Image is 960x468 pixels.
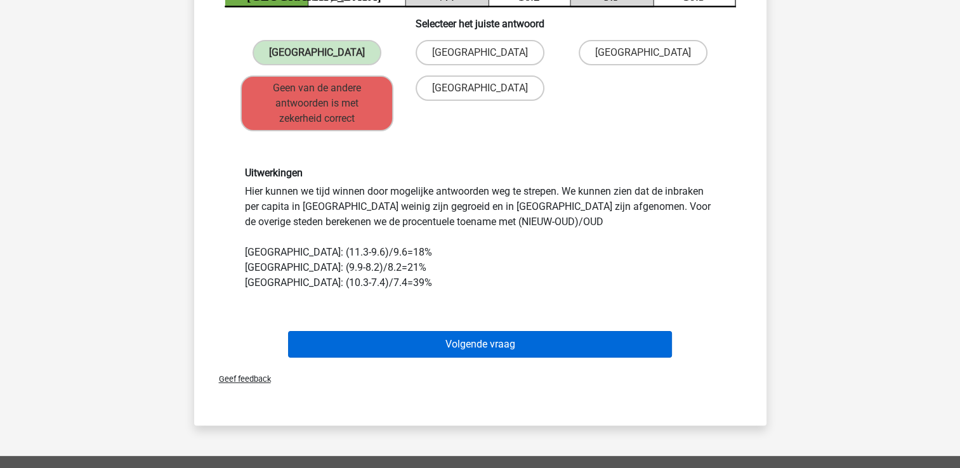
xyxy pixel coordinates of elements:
label: [GEOGRAPHIC_DATA] [416,40,544,65]
label: Geen van de andere antwoorden is met zekerheid correct [240,75,393,131]
label: [GEOGRAPHIC_DATA] [253,40,381,65]
button: Volgende vraag [288,331,672,358]
label: [GEOGRAPHIC_DATA] [579,40,707,65]
span: Geef feedback [209,374,271,384]
h6: Uitwerkingen [245,167,716,179]
div: Hier kunnen we tijd winnen door mogelijke antwoorden weg te strepen. We kunnen zien dat de inbrak... [235,167,725,290]
label: [GEOGRAPHIC_DATA] [416,75,544,101]
h6: Selecteer het juiste antwoord [214,8,746,30]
